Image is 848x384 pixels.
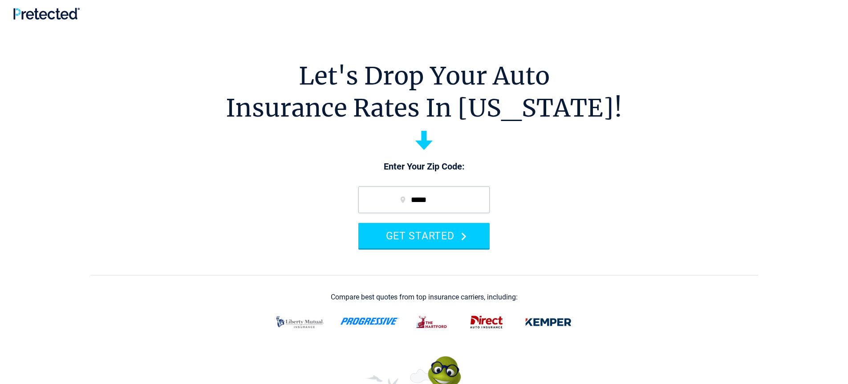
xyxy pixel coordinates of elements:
h1: Let's Drop Your Auto Insurance Rates In [US_STATE]! [226,60,622,124]
button: GET STARTED [358,223,490,248]
img: kemper [519,311,578,334]
img: direct [465,311,508,334]
img: thehartford [410,311,454,334]
img: progressive [340,318,400,325]
div: Compare best quotes from top insurance carriers, including: [331,293,518,301]
img: Pretected Logo [13,8,80,20]
img: liberty [271,311,329,334]
input: zip code [358,186,490,213]
p: Enter Your Zip Code: [349,161,499,173]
